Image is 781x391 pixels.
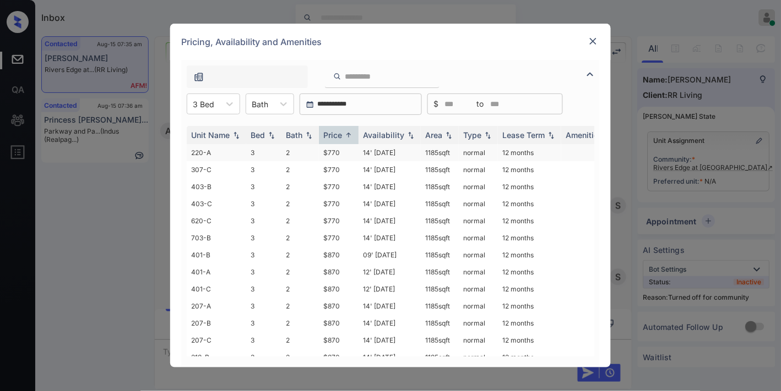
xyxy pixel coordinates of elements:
[191,130,230,140] div: Unit Name
[266,131,277,139] img: sorting
[498,298,561,315] td: 12 months
[281,144,319,161] td: 2
[187,212,246,229] td: 620-C
[421,161,459,178] td: 1185 sqft
[421,229,459,246] td: 1185 sqft
[584,68,597,81] img: icon-zuma
[359,315,421,332] td: 14' [DATE]
[281,298,319,315] td: 2
[319,212,359,229] td: $770
[319,263,359,280] td: $870
[588,36,599,47] img: close
[231,131,242,139] img: sorting
[319,144,359,161] td: $770
[343,131,354,139] img: sorting
[187,161,246,178] td: 307-C
[187,349,246,366] td: 218-B
[281,246,319,263] td: 2
[421,212,459,229] td: 1185 sqft
[421,263,459,280] td: 1185 sqft
[421,280,459,298] td: 1185 sqft
[421,298,459,315] td: 1185 sqft
[246,195,281,212] td: 3
[319,246,359,263] td: $870
[498,161,561,178] td: 12 months
[359,246,421,263] td: 09' [DATE]
[459,229,498,246] td: normal
[421,332,459,349] td: 1185 sqft
[463,130,481,140] div: Type
[319,229,359,246] td: $770
[498,178,561,195] td: 12 months
[459,349,498,366] td: normal
[281,332,319,349] td: 2
[187,263,246,280] td: 401-A
[187,315,246,332] td: 207-B
[498,144,561,161] td: 12 months
[359,144,421,161] td: 14' [DATE]
[359,161,421,178] td: 14' [DATE]
[498,280,561,298] td: 12 months
[246,178,281,195] td: 3
[359,349,421,366] td: 14' [DATE]
[425,130,442,140] div: Area
[459,195,498,212] td: normal
[281,280,319,298] td: 2
[319,349,359,366] td: $870
[359,229,421,246] td: 14' [DATE]
[303,131,314,139] img: sorting
[459,178,498,195] td: normal
[498,263,561,280] td: 12 months
[459,315,498,332] td: normal
[459,298,498,315] td: normal
[246,229,281,246] td: 3
[359,263,421,280] td: 12' [DATE]
[359,212,421,229] td: 14' [DATE]
[319,178,359,195] td: $770
[459,161,498,178] td: normal
[246,332,281,349] td: 3
[405,131,416,139] img: sorting
[246,280,281,298] td: 3
[187,280,246,298] td: 401-C
[421,178,459,195] td: 1185 sqft
[319,195,359,212] td: $770
[187,332,246,349] td: 207-C
[359,332,421,349] td: 14' [DATE]
[319,315,359,332] td: $870
[246,298,281,315] td: 3
[281,212,319,229] td: 2
[251,130,265,140] div: Bed
[359,195,421,212] td: 14' [DATE]
[482,131,493,139] img: sorting
[498,195,561,212] td: 12 months
[477,98,484,110] span: to
[323,130,342,140] div: Price
[246,315,281,332] td: 3
[246,246,281,263] td: 3
[281,229,319,246] td: 2
[246,212,281,229] td: 3
[286,130,302,140] div: Bath
[187,229,246,246] td: 703-B
[498,332,561,349] td: 12 months
[421,246,459,263] td: 1185 sqft
[359,178,421,195] td: 14' [DATE]
[566,130,603,140] div: Amenities
[281,178,319,195] td: 2
[459,332,498,349] td: normal
[170,24,611,60] div: Pricing, Availability and Amenities
[246,161,281,178] td: 3
[246,144,281,161] td: 3
[319,332,359,349] td: $870
[459,212,498,229] td: normal
[433,98,438,110] span: $
[443,131,454,139] img: sorting
[281,263,319,280] td: 2
[281,349,319,366] td: 2
[187,144,246,161] td: 220-A
[319,298,359,315] td: $870
[498,229,561,246] td: 12 months
[281,315,319,332] td: 2
[502,130,545,140] div: Lease Term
